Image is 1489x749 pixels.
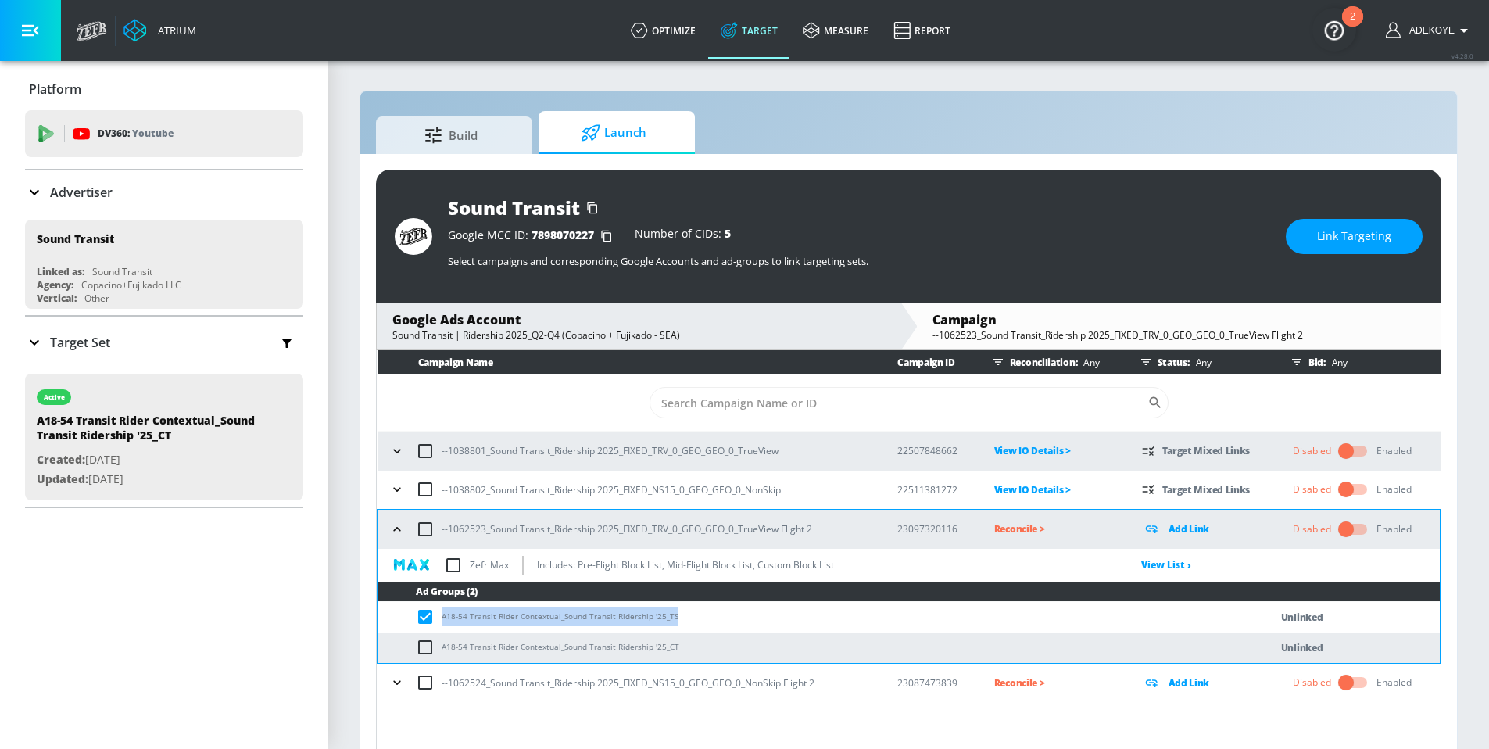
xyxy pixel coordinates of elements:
a: optimize [618,2,708,59]
div: Bid: [1285,350,1433,374]
div: Sound TransitLinked as:Sound TransitAgency:Copacino+Fujikado LLCVertical:Other [25,220,303,309]
p: Select campaigns and corresponding Google Accounts and ad-groups to link targeting sets. [448,254,1270,268]
td: A18-54 Transit Rider Contextual_Sound Transit Ridership '25_TS [378,602,1238,633]
span: login as: adekoye.oladapo@zefr.com [1403,25,1455,36]
p: Advertiser [50,184,113,201]
p: [DATE] [37,450,256,470]
div: Disabled [1293,676,1331,690]
span: Link Targeting [1317,227,1391,246]
div: 2 [1350,16,1355,37]
p: --1038801_Sound Transit_Ridership 2025_FIXED_TRV_0_GEO_GEO_0_TrueView [442,443,779,459]
div: Copacino+Fujikado LLC [81,278,181,292]
div: Sound Transit [92,265,152,278]
p: Target Set [50,334,110,351]
p: --1062523_Sound Transit_Ridership 2025_FIXED_TRV_0_GEO_GEO_0_TrueView Flight 2 [442,521,812,537]
span: Created: [37,452,85,467]
th: Campaign Name [378,350,873,374]
p: Any [1077,354,1099,371]
div: Target Set [25,317,303,368]
div: Status: [1134,350,1268,374]
p: Unlinked [1281,608,1323,626]
span: Launch [554,114,673,152]
p: 22511381272 [897,482,969,498]
p: [DATE] [37,470,256,489]
div: Google MCC ID: [448,228,619,244]
p: 22507848662 [897,443,969,459]
div: DV360: Youtube [25,110,303,157]
div: Campaign [932,311,1425,328]
div: Atrium [152,23,196,38]
p: Youtube [132,125,174,142]
div: Agency: [37,278,73,292]
div: --1062523_Sound Transit_Ridership 2025_FIXED_TRV_0_GEO_GEO_0_TrueView Flight 2 [932,328,1425,342]
button: Open Resource Center, 2 new notifications [1312,8,1356,52]
p: Any [1326,354,1348,371]
span: Build [392,116,510,154]
div: Sound Transit [448,195,580,220]
a: Report [881,2,963,59]
span: 5 [725,226,731,241]
div: Google Ads AccountSound Transit | Ridership 2025_Q2-Q4 (Copacino + Fujikado - SEA) [377,303,900,349]
button: Adekoye [1386,21,1473,40]
span: v 4.28.0 [1451,52,1473,60]
p: Reconcile > [994,520,1117,538]
div: Enabled [1376,482,1412,496]
p: DV360: [98,125,174,142]
div: Sound Transit | Ridership 2025_Q2-Q4 (Copacino + Fujikado - SEA) [392,328,885,342]
p: Unlinked [1281,639,1323,657]
div: Sound Transit [37,231,114,246]
div: Disabled [1293,482,1331,496]
p: View IO Details > [994,481,1117,499]
div: Vertical: [37,292,77,305]
p: 23097320116 [897,521,969,537]
p: Platform [29,81,81,98]
div: Disabled [1293,444,1331,458]
span: 7898070227 [532,228,594,242]
td: A18-54 Transit Rider Contextual_Sound Transit Ridership '25_CT [378,633,1238,663]
div: activeA18-54 Transit Rider Contextual_Sound Transit Ridership '25_CTCreated:[DATE]Updated:[DATE] [25,374,303,500]
span: Updated: [37,471,88,486]
p: Any [1190,354,1212,371]
div: Advertiser [25,170,303,214]
p: Add Link [1169,674,1210,692]
div: Google Ads Account [392,311,885,328]
div: Add Link [1142,520,1268,538]
input: Search Campaign Name or ID [650,387,1147,418]
p: Target Mixed Links [1162,442,1251,460]
th: Ad Groups (2) [378,582,1440,602]
p: --1038802_Sound Transit_Ridership 2025_FIXED_NS15_0_GEO_GEO_0_NonSkip [442,482,781,498]
div: Linked as: [37,265,84,278]
p: 23087473839 [897,675,969,691]
p: Reconcile > [994,674,1117,692]
div: Number of CIDs: [635,228,731,244]
p: --1062524_Sound Transit_Ridership 2025_FIXED_NS15_0_GEO_GEO_0_NonSkip Flight 2 [442,675,814,691]
div: active [44,393,65,401]
div: Enabled [1376,522,1412,536]
a: View List › [1141,558,1191,572]
a: measure [790,2,881,59]
th: Campaign ID [872,350,969,374]
a: Atrium [123,19,196,42]
p: Add Link [1169,520,1210,538]
div: Enabled [1376,444,1412,458]
div: Enabled [1376,676,1412,690]
div: Platform [25,67,303,111]
div: A18-54 Transit Rider Contextual_Sound Transit Ridership '25_CT [37,413,256,450]
div: Disabled [1293,522,1331,536]
div: Other [84,292,109,305]
p: Includes: Pre-Flight Block List, Mid-Flight Block List, Custom Block List [537,557,834,573]
p: View IO Details > [994,442,1117,460]
div: Add Link [1142,674,1268,692]
div: Search CID Name or Number [650,387,1169,418]
p: Zefr Max [470,557,509,573]
div: Reconciliation: [986,350,1117,374]
p: Target Mixed Links [1162,481,1251,499]
button: Link Targeting [1286,219,1423,254]
a: Target [708,2,790,59]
